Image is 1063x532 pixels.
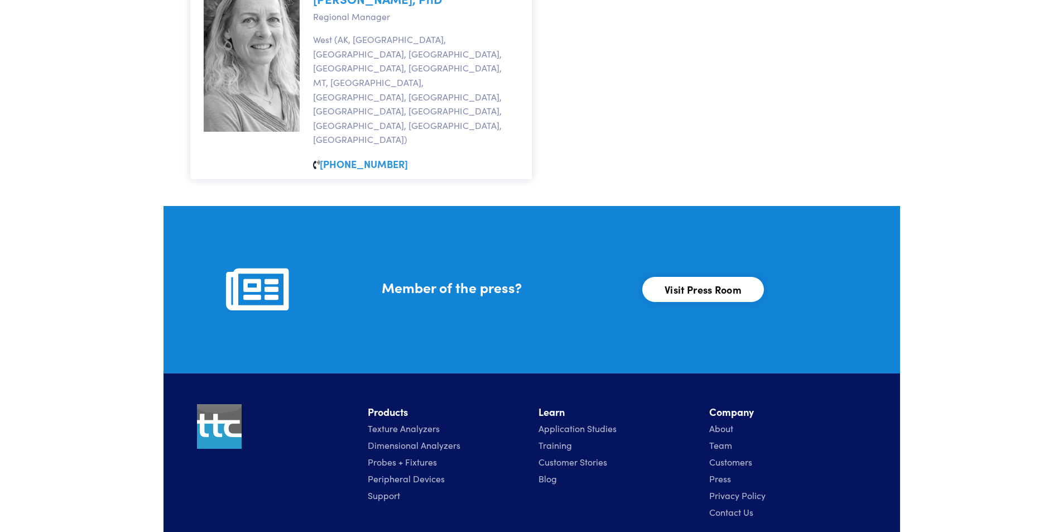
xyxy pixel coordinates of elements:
[709,506,753,518] a: Contact Us
[538,422,617,434] a: Application Studies
[709,422,733,434] a: About
[197,404,242,449] img: ttc_logo_1x1_v1.0.png
[538,404,696,420] li: Learn
[368,456,437,468] a: Probes + Fixtures
[709,439,732,451] a: Team
[368,489,400,501] a: Support
[382,277,629,297] h5: Member of the press?
[368,439,460,451] a: Dimensional Analyzers
[538,439,572,451] a: Training
[709,489,766,501] a: Privacy Policy
[538,456,607,468] a: Customer Stories
[709,404,867,420] li: Company
[320,157,408,171] a: [PHONE_NUMBER]
[709,472,731,485] a: Press
[538,472,557,485] a: Blog
[709,456,752,468] a: Customers
[368,422,440,434] a: Texture Analyzers
[313,32,518,147] p: West (AK, [GEOGRAPHIC_DATA], [GEOGRAPHIC_DATA], [GEOGRAPHIC_DATA], [GEOGRAPHIC_DATA], [GEOGRAPHIC...
[642,277,764,302] a: Visit Press Room
[368,472,445,485] a: Peripheral Devices
[368,404,525,420] li: Products
[313,9,518,24] p: Regional Manager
